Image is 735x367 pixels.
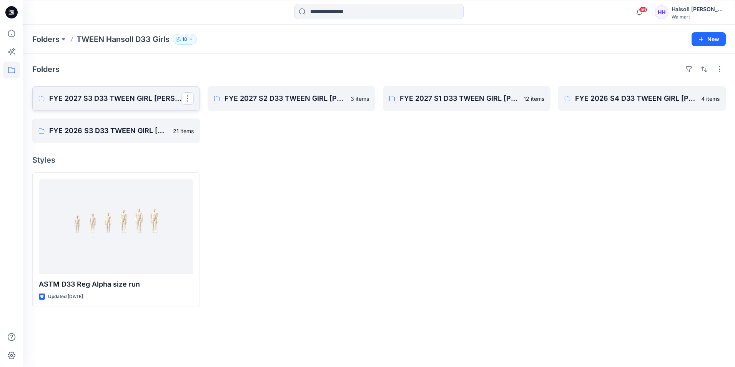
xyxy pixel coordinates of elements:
p: TWEEN Hansoll D33 Girls [76,34,170,45]
p: Updated [DATE] [48,293,83,301]
a: FYE 2027 S3 D33 TWEEN GIRL [PERSON_NAME] [32,86,200,111]
div: Walmart [672,14,725,20]
a: FYE 2026 S3 D33 TWEEN GIRL [PERSON_NAME]21 items [32,118,200,143]
h4: Styles [32,155,726,165]
h4: Folders [32,65,60,74]
a: FYE 2027 S2 D33 TWEEN GIRL [PERSON_NAME]3 items [208,86,375,111]
p: FYE 2026 S3 D33 TWEEN GIRL [PERSON_NAME] [49,125,168,136]
button: New [692,32,726,46]
p: 18 [182,35,187,43]
div: HH [655,5,668,19]
p: 12 items [524,95,544,103]
p: FYE 2027 S2 D33 TWEEN GIRL [PERSON_NAME] [224,93,346,104]
a: Folders [32,34,60,45]
span: 56 [639,7,647,13]
div: Halsoll [PERSON_NAME] Girls Design Team [672,5,725,14]
p: 21 items [173,127,194,135]
a: ASTM D33 Reg Alpha size run [39,179,193,274]
a: FYE 2027 S1 D33 TWEEN GIRL [PERSON_NAME]12 items [383,86,550,111]
p: FYE 2027 S1 D33 TWEEN GIRL [PERSON_NAME] [400,93,519,104]
p: 3 items [351,95,369,103]
a: FYE 2026 S4 D33 TWEEN GIRL [PERSON_NAME]4 items [558,86,726,111]
p: FYE 2026 S4 D33 TWEEN GIRL [PERSON_NAME] [575,93,697,104]
p: ASTM D33 Reg Alpha size run [39,279,193,290]
p: FYE 2027 S3 D33 TWEEN GIRL [PERSON_NAME] [49,93,181,104]
p: 4 items [701,95,720,103]
button: 18 [173,34,197,45]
